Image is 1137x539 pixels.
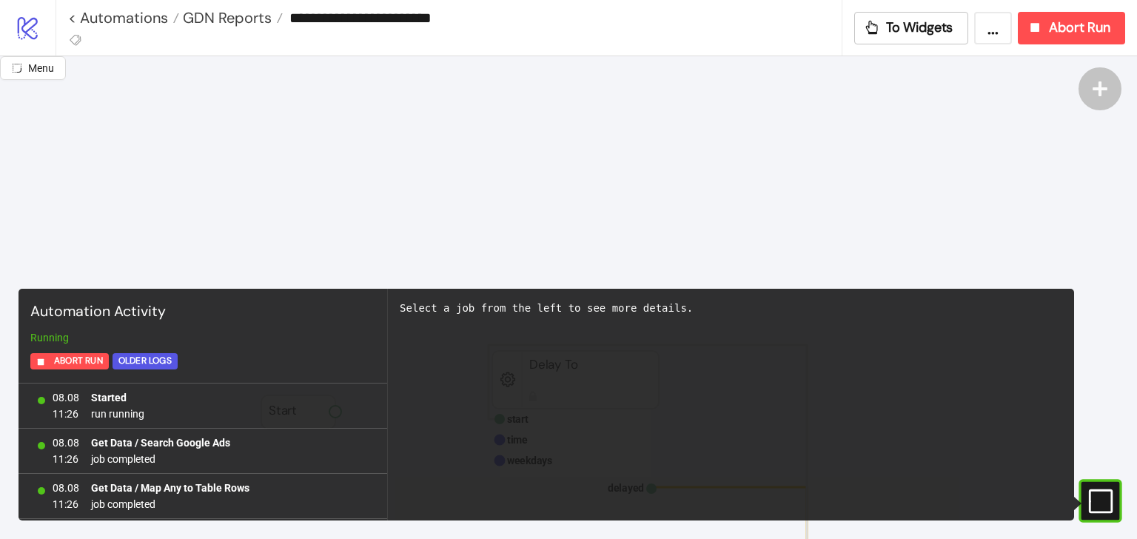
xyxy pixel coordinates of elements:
[53,389,79,406] span: 08.08
[1049,19,1110,36] span: Abort Run
[53,435,79,451] span: 08.08
[30,353,109,369] button: Abort Run
[28,62,54,74] span: Menu
[91,406,144,422] span: run running
[12,63,22,73] span: radius-bottomright
[53,496,79,512] span: 11:26
[400,301,1062,316] div: Select a job from the left to see more details.
[179,8,272,27] span: GDN Reports
[54,352,103,369] span: Abort Run
[91,482,249,494] b: Get Data / Map Any to Table Rows
[24,295,381,329] div: Automation Activity
[91,392,127,404] b: Started
[53,480,79,496] span: 08.08
[886,19,953,36] span: To Widgets
[118,352,172,369] div: Older Logs
[24,329,381,346] div: Running
[91,451,230,467] span: job completed
[974,12,1012,44] button: ...
[91,437,230,449] b: Get Data / Search Google Ads
[53,451,79,467] span: 11:26
[53,406,79,422] span: 11:26
[1018,12,1125,44] button: Abort Run
[91,496,249,512] span: job completed
[179,10,283,25] a: GDN Reports
[113,353,178,369] button: Older Logs
[68,10,179,25] a: < Automations
[854,12,969,44] button: To Widgets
